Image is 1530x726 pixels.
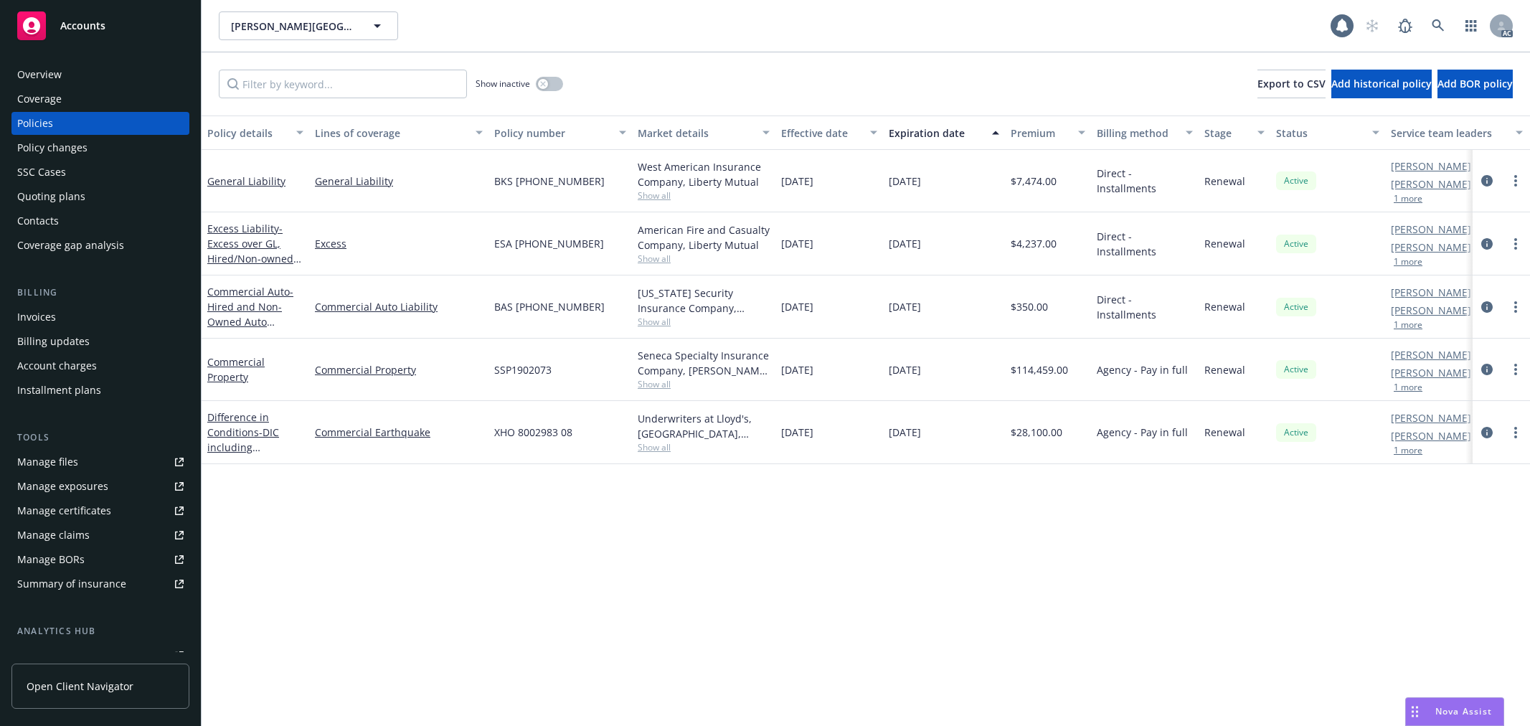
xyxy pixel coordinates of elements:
[1391,303,1471,318] a: [PERSON_NAME]
[494,126,610,141] div: Policy number
[17,161,66,184] div: SSC Cases
[11,548,189,571] a: Manage BORs
[1097,126,1177,141] div: Billing method
[1478,361,1496,378] a: circleInformation
[1424,11,1453,40] a: Search
[11,475,189,498] a: Manage exposures
[1204,126,1249,141] div: Stage
[1011,362,1068,377] span: $114,459.00
[781,299,813,314] span: [DATE]
[17,354,97,377] div: Account charges
[889,126,983,141] div: Expiration date
[11,572,189,595] a: Summary of insurance
[1385,115,1529,150] button: Service team leaders
[17,185,85,208] div: Quoting plans
[1276,126,1364,141] div: Status
[1204,362,1245,377] span: Renewal
[494,425,572,440] span: XHO 8002983 08
[1391,428,1471,443] a: [PERSON_NAME]
[488,115,632,150] button: Policy number
[207,355,265,384] a: Commercial Property
[207,126,288,141] div: Policy details
[17,234,124,257] div: Coverage gap analysis
[1394,446,1422,455] button: 1 more
[11,6,189,46] a: Accounts
[11,624,189,638] div: Analytics hub
[1282,174,1311,187] span: Active
[315,425,483,440] a: Commercial Earthquake
[1394,383,1422,392] button: 1 more
[315,126,467,141] div: Lines of coverage
[494,174,605,189] span: BKS [PHONE_NUMBER]
[27,679,133,694] span: Open Client Navigator
[1394,194,1422,203] button: 1 more
[1507,172,1524,189] a: more
[1005,115,1091,150] button: Premium
[1391,159,1471,174] a: [PERSON_NAME]
[494,236,604,251] span: ESA [PHONE_NUMBER]
[17,136,88,159] div: Policy changes
[1097,362,1188,377] span: Agency - Pay in full
[1391,240,1471,255] a: [PERSON_NAME]
[775,115,883,150] button: Effective date
[1199,115,1270,150] button: Stage
[17,88,62,110] div: Coverage
[17,330,90,353] div: Billing updates
[1478,424,1496,441] a: circleInformation
[638,253,770,265] span: Show all
[889,236,921,251] span: [DATE]
[1391,222,1471,237] a: [PERSON_NAME]
[1391,11,1420,40] a: Report a Bug
[219,11,398,40] button: [PERSON_NAME][GEOGRAPHIC_DATA], LLC
[1257,70,1326,98] button: Export to CSV
[1478,235,1496,253] a: circleInformation
[17,112,53,135] div: Policies
[1391,285,1471,300] a: [PERSON_NAME]
[11,306,189,329] a: Invoices
[11,112,189,135] a: Policies
[1394,258,1422,266] button: 1 more
[11,451,189,473] a: Manage files
[202,115,309,150] button: Policy details
[1282,426,1311,439] span: Active
[11,499,189,522] a: Manage certificates
[1097,292,1193,322] span: Direct - Installments
[889,362,921,377] span: [DATE]
[1282,237,1311,250] span: Active
[17,63,62,86] div: Overview
[11,136,189,159] a: Policy changes
[494,299,605,314] span: BAS [PHONE_NUMBER]
[476,77,530,90] span: Show inactive
[315,362,483,377] a: Commercial Property
[1257,77,1326,90] span: Export to CSV
[1011,174,1057,189] span: $7,474.00
[638,378,770,390] span: Show all
[889,299,921,314] span: [DATE]
[638,286,770,316] div: [US_STATE] Security Insurance Company, Liberty Mutual
[1478,298,1496,316] a: circleInformation
[1457,11,1486,40] a: Switch app
[1270,115,1385,150] button: Status
[638,189,770,202] span: Show all
[17,379,101,402] div: Installment plans
[207,410,302,560] a: Difference in Conditions
[1391,347,1471,362] a: [PERSON_NAME]
[638,316,770,328] span: Show all
[1011,126,1069,141] div: Premium
[11,209,189,232] a: Contacts
[638,411,770,441] div: Underwriters at Lloyd's, [GEOGRAPHIC_DATA], [PERSON_NAME] of [GEOGRAPHIC_DATA], Brown & Riding In...
[781,362,813,377] span: [DATE]
[1394,321,1422,329] button: 1 more
[17,572,126,595] div: Summary of insurance
[207,222,298,280] a: Excess Liability
[17,644,136,667] div: Loss summary generator
[1507,424,1524,441] a: more
[207,285,293,344] a: Commercial Auto
[17,209,59,232] div: Contacts
[1204,299,1245,314] span: Renewal
[1437,70,1513,98] button: Add BOR policy
[11,379,189,402] a: Installment plans
[1204,425,1245,440] span: Renewal
[11,524,189,547] a: Manage claims
[1437,77,1513,90] span: Add BOR policy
